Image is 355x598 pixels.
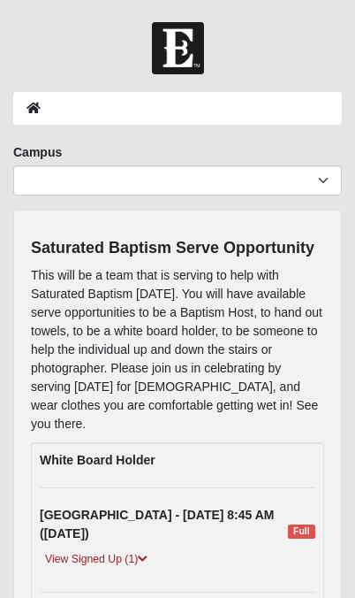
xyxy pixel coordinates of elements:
a: View Signed Up (1) [40,550,153,569]
h4: Saturated Baptism Serve Opportunity [31,239,324,258]
p: This will be a team that is serving to help with Saturated Baptism [DATE]. You will have availabl... [31,266,324,433]
strong: [GEOGRAPHIC_DATA] - [DATE] 8:45 AM ([DATE]) [40,508,274,540]
span: Full [288,525,315,539]
img: Church of Eleven22 Logo [152,22,204,74]
strong: White Board Holder [40,453,155,467]
label: Campus [13,143,62,161]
